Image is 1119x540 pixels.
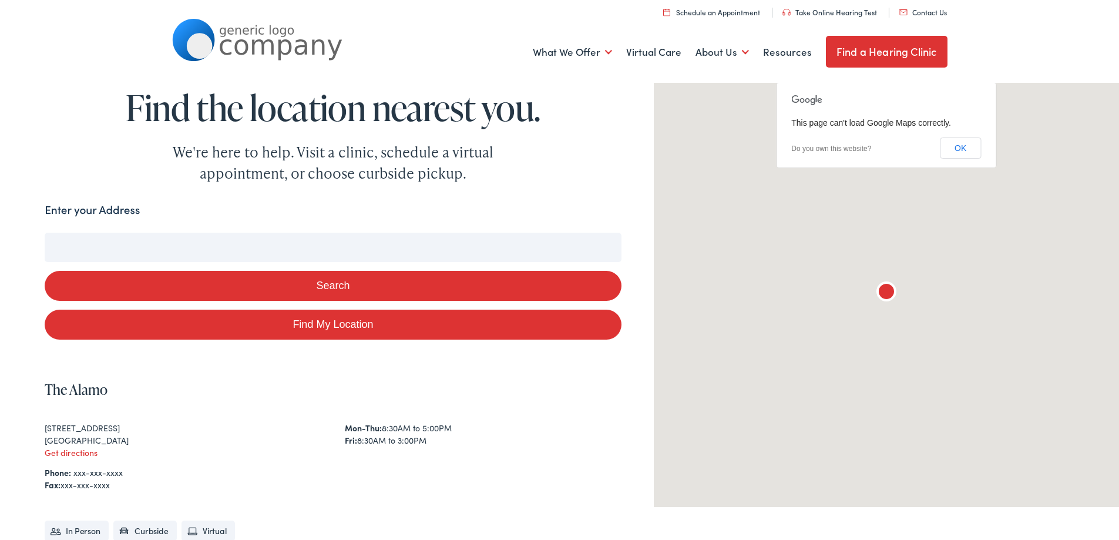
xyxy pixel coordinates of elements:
[791,118,951,128] span: This page can't load Google Maps correctly.
[73,467,123,478] a: xxx-xxx-xxxx
[45,233,621,262] input: Enter your address or zip code
[45,479,621,491] div: xxx-xxx-xxxx
[782,7,877,17] a: Take Online Hearing Test
[45,88,621,127] h1: Find the location nearest you.
[899,9,908,15] img: utility icon
[345,422,382,434] strong: Mon-Thu:
[145,142,521,184] div: We're here to help. Visit a clinic, schedule a virtual appointment, or choose curbside pickup.
[872,279,900,307] div: The Alamo
[45,467,71,478] strong: Phone:
[345,422,621,447] div: 8:30AM to 5:00PM 8:30AM to 3:00PM
[626,31,681,74] a: Virtual Care
[533,31,612,74] a: What We Offer
[345,434,357,446] strong: Fri:
[45,202,140,219] label: Enter your Address
[45,422,321,434] div: [STREET_ADDRESS]
[45,271,621,301] button: Search
[791,145,871,153] a: Do you own this website?
[45,479,61,491] strong: Fax:
[826,36,947,68] a: Find a Hearing Clinic
[695,31,749,74] a: About Us
[45,310,621,340] a: Find My Location
[45,447,98,458] a: Get directions
[45,434,321,447] div: [GEOGRAPHIC_DATA]
[763,31,812,74] a: Resources
[782,9,791,16] img: utility icon
[899,7,947,17] a: Contact Us
[45,380,107,399] a: The Alamo
[663,8,670,16] img: utility icon
[663,7,760,17] a: Schedule an Appointment
[940,137,981,159] button: OK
